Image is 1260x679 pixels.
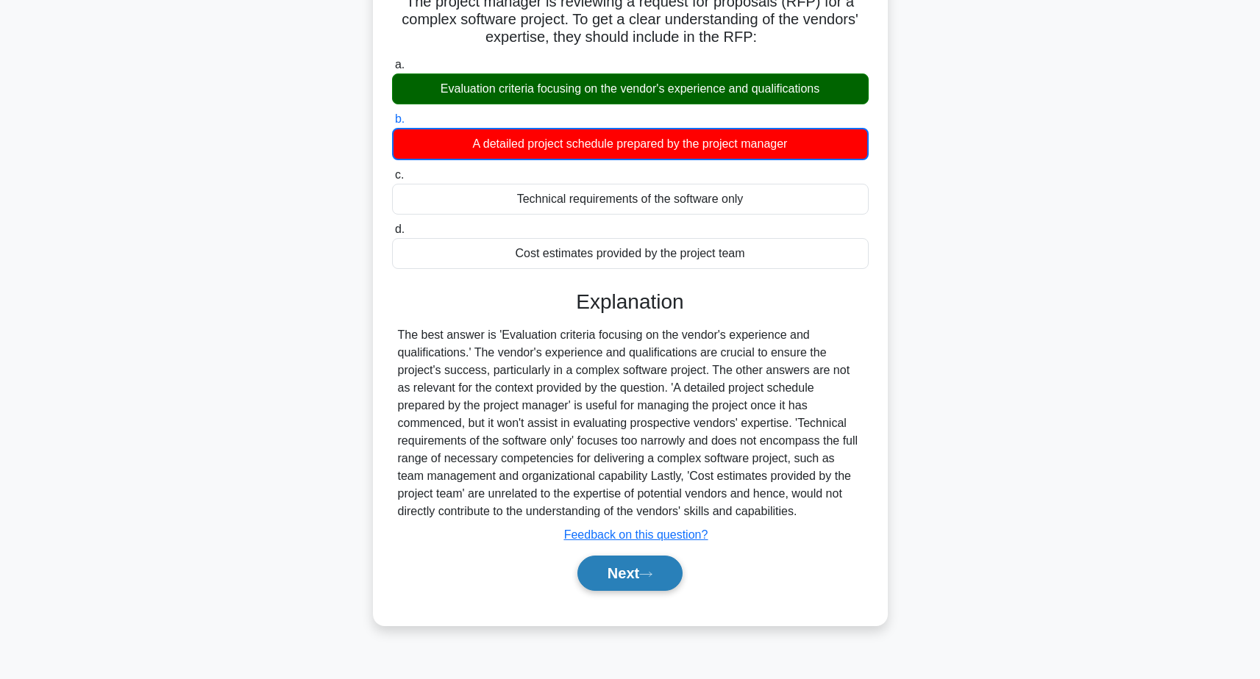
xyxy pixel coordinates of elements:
span: b. [395,112,405,125]
span: d. [395,223,405,235]
div: Technical requirements of the software only [392,184,869,215]
span: c. [395,168,404,181]
div: Cost estimates provided by the project team [392,238,869,269]
a: Feedback on this question? [564,528,708,541]
span: a. [395,58,405,71]
div: The best answer is 'Evaluation criteria focusing on the vendor's experience and qualifications.' ... [398,326,863,520]
button: Next [577,556,683,591]
div: Evaluation criteria focusing on the vendor's experience and qualifications [392,73,869,104]
div: A detailed project schedule prepared by the project manager [392,128,869,160]
h3: Explanation [401,290,860,315]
